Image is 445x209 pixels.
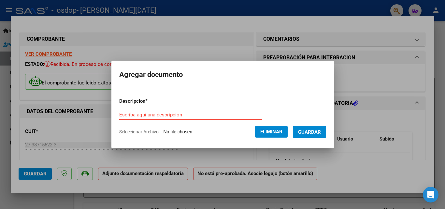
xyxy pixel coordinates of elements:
[255,126,288,138] button: Eliminar
[119,129,159,134] span: Seleccionar Archivo
[293,126,326,138] button: Guardar
[119,97,181,105] p: Descripcion
[423,187,438,202] div: Open Intercom Messenger
[260,129,282,135] span: Eliminar
[119,68,326,81] h2: Agregar documento
[298,129,321,135] span: Guardar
